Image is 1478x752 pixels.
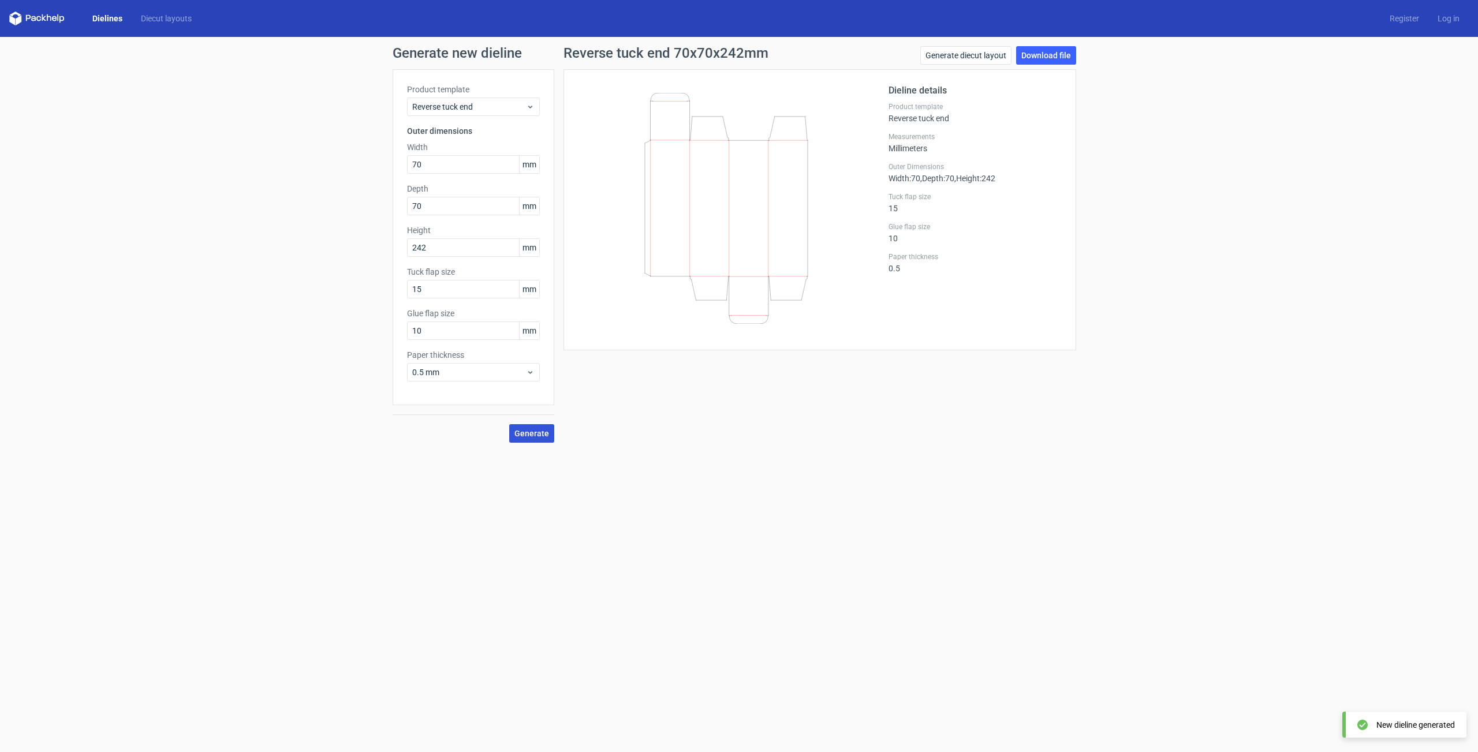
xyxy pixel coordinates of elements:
[1428,13,1469,24] a: Log in
[412,101,526,113] span: Reverse tuck end
[889,84,1062,98] h2: Dieline details
[889,132,1062,141] label: Measurements
[1376,719,1455,731] div: New dieline generated
[132,13,201,24] a: Diecut layouts
[889,252,1062,261] label: Paper thickness
[920,46,1012,65] a: Generate diecut layout
[954,174,995,183] span: , Height : 242
[407,225,540,236] label: Height
[407,349,540,361] label: Paper thickness
[920,174,954,183] span: , Depth : 70
[407,266,540,278] label: Tuck flap size
[563,46,768,60] h1: Reverse tuck end 70x70x242mm
[83,13,132,24] a: Dielines
[407,183,540,194] label: Depth
[889,102,1062,123] div: Reverse tuck end
[889,222,1062,243] div: 10
[393,46,1085,60] h1: Generate new dieline
[519,322,539,339] span: mm
[412,366,526,378] span: 0.5 mm
[1016,46,1076,65] a: Download file
[509,424,554,443] button: Generate
[889,252,1062,273] div: 0.5
[889,174,920,183] span: Width : 70
[519,197,539,215] span: mm
[407,141,540,153] label: Width
[407,125,540,137] h3: Outer dimensions
[889,102,1062,111] label: Product template
[514,429,549,437] span: Generate
[519,239,539,256] span: mm
[1380,13,1428,24] a: Register
[889,192,1062,213] div: 15
[407,84,540,95] label: Product template
[889,222,1062,231] label: Glue flap size
[889,192,1062,201] label: Tuck flap size
[519,280,539,298] span: mm
[889,132,1062,153] div: Millimeters
[889,162,1062,171] label: Outer Dimensions
[519,156,539,173] span: mm
[407,308,540,319] label: Glue flap size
